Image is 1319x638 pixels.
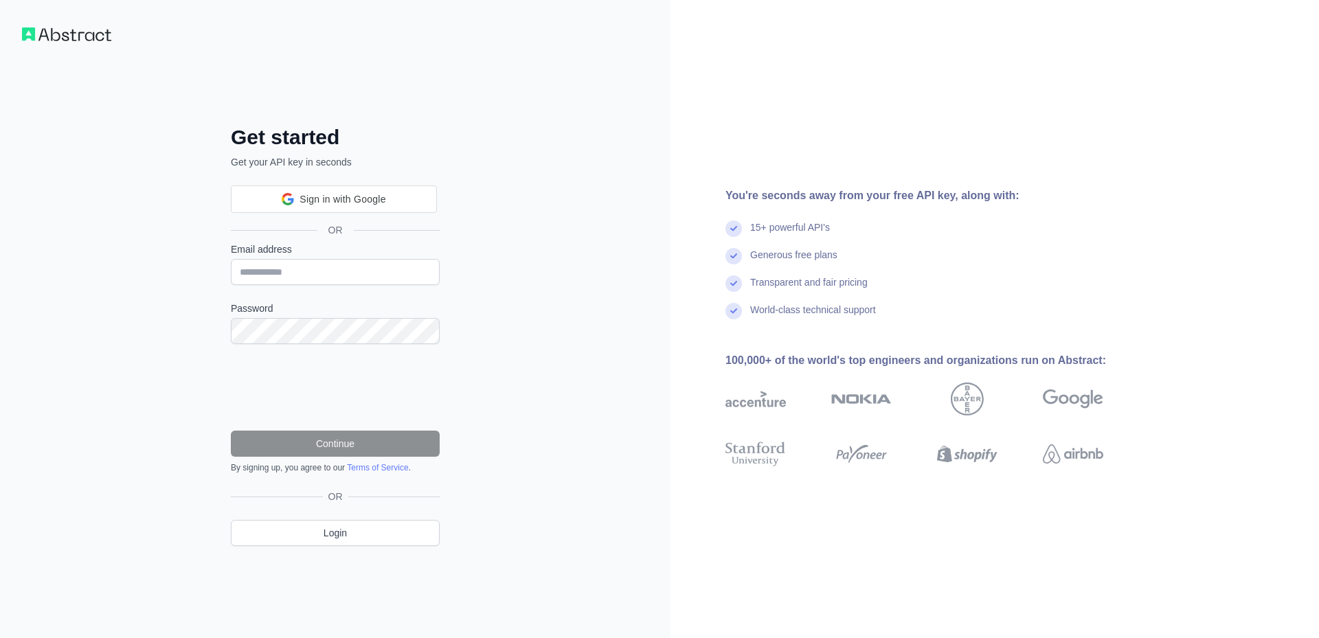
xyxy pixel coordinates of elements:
div: Transparent and fair pricing [750,275,868,303]
div: World-class technical support [750,303,876,330]
span: OR [317,223,354,237]
span: OR [323,490,348,503]
img: check mark [725,220,742,237]
img: Workflow [22,27,111,41]
img: check mark [725,248,742,264]
div: You're seconds away from your free API key, along with: [725,187,1147,204]
iframe: reCAPTCHA [231,361,440,414]
a: Login [231,520,440,546]
label: Email address [231,242,440,256]
img: nokia [831,383,892,415]
button: Continue [231,431,440,457]
img: stanford university [725,439,786,469]
img: google [1043,383,1103,415]
div: Generous free plans [750,248,837,275]
img: shopify [937,439,997,469]
p: Get your API key in seconds [231,155,440,169]
div: 15+ powerful API's [750,220,830,248]
div: 100,000+ of the world's top engineers and organizations run on Abstract: [725,352,1147,369]
img: accenture [725,383,786,415]
label: Password [231,301,440,315]
h2: Get started [231,125,440,150]
div: By signing up, you agree to our . [231,462,440,473]
a: Terms of Service [347,463,408,472]
img: check mark [725,275,742,292]
span: Sign in with Google [300,192,385,207]
div: Sign in with Google [231,185,437,213]
img: check mark [725,303,742,319]
img: airbnb [1043,439,1103,469]
img: payoneer [831,439,892,469]
img: bayer [951,383,984,415]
